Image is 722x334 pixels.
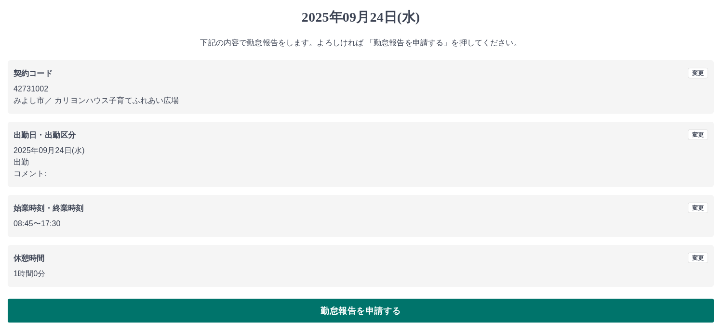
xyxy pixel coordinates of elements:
[8,299,714,323] button: 勤怠報告を申請する
[688,68,709,78] button: 変更
[13,83,709,95] p: 42731002
[13,156,709,168] p: 出勤
[13,268,709,280] p: 1時間0分
[688,129,709,140] button: 変更
[13,145,709,156] p: 2025年09月24日(水)
[13,218,709,230] p: 08:45 〜 17:30
[688,203,709,213] button: 変更
[13,69,53,77] b: 契約コード
[13,95,709,106] p: みよし市 ／ カリヨンハウス子育てふれあい広場
[13,254,45,262] b: 休憩時間
[13,131,76,139] b: 出勤日・出勤区分
[8,9,714,26] h1: 2025年09月24日(水)
[688,253,709,263] button: 変更
[13,168,709,180] p: コメント:
[13,204,83,212] b: 始業時刻・終業時刻
[8,37,714,49] p: 下記の内容で勤怠報告をします。よろしければ 「勤怠報告を申請する」を押してください。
